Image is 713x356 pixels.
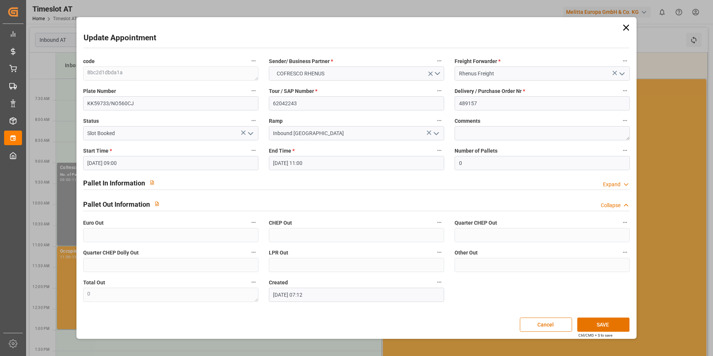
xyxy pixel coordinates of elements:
span: Sender/ Business Partner [269,57,333,65]
button: code [249,56,258,66]
button: CHEP Out [434,218,444,227]
button: open menu [616,68,627,79]
input: DD-MM-YYYY HH:MM [269,156,444,170]
span: code [83,57,95,65]
span: Start Time [83,147,112,155]
input: Select Freight Forwarder [455,66,630,81]
button: Tour / SAP Number * [434,86,444,96]
button: Freight Forwarder * [620,56,630,66]
button: Start Time * [249,146,258,155]
h2: Update Appointment [84,32,156,44]
input: Type to search/select [269,126,444,140]
button: Created [434,277,444,287]
span: COFRESCO RHENUS [273,70,328,78]
span: Number of Pallets [455,147,497,155]
button: Number of Pallets [620,146,630,155]
span: Other Out [455,249,478,257]
span: Freight Forwarder [455,57,500,65]
div: Expand [603,181,621,188]
input: DD-MM-YYYY HH:MM [83,156,258,170]
span: Quarter CHEP Dolly Out [83,249,139,257]
button: LPR Out [434,247,444,257]
textarea: 0 [83,288,258,302]
button: Quarter CHEP Dolly Out [249,247,258,257]
h2: Pallet Out Information [83,199,150,209]
span: Delivery / Purchase Order Nr [455,87,525,95]
span: Status [83,117,99,125]
div: Ctrl/CMD + S to save [578,332,612,338]
span: Tour / SAP Number [269,87,317,95]
button: Euro Out [249,218,258,227]
span: End Time [269,147,295,155]
span: Created [269,279,288,287]
span: Total Out [83,279,105,287]
span: Plate Number [83,87,116,95]
h2: Pallet In Information [83,178,145,188]
button: Other Out [620,247,630,257]
button: Quarter CHEP Out [620,218,630,227]
span: LPR Out [269,249,288,257]
button: Comments [620,116,630,125]
span: CHEP Out [269,219,292,227]
button: Sender/ Business Partner * [434,56,444,66]
textarea: 8bc2d1dbda1a [83,66,258,81]
button: Total Out [249,277,258,287]
input: Type to search/select [83,126,258,140]
button: Delivery / Purchase Order Nr * [620,86,630,96]
input: DD-MM-YYYY HH:MM [269,288,444,302]
button: open menu [269,66,444,81]
span: Euro Out [83,219,104,227]
span: Comments [455,117,480,125]
button: Ramp [434,116,444,125]
span: Ramp [269,117,283,125]
button: open menu [430,128,442,139]
button: View description [150,197,164,211]
button: View description [145,175,159,190]
button: Status [249,116,258,125]
div: Collapse [601,202,621,209]
button: Cancel [520,318,572,332]
button: End Time * [434,146,444,155]
span: Quarter CHEP Out [455,219,497,227]
button: Plate Number [249,86,258,96]
button: SAVE [577,318,629,332]
button: open menu [244,128,255,139]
